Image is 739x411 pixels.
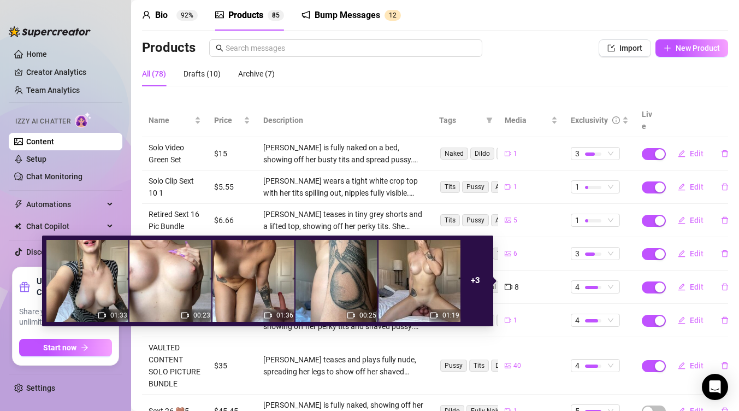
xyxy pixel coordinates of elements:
a: Discover Viral Videos [26,248,100,256]
td: $5.55 [208,171,257,204]
div: Exclusivity [571,114,608,126]
span: 5 [513,215,517,226]
span: edit [678,283,685,291]
span: Ass [491,214,511,226]
span: video-camera [430,312,438,319]
span: Tags [439,114,482,126]
span: 1 [513,315,517,326]
span: picture [505,362,511,369]
div: [PERSON_NAME] is fully naked on a bed, showing off her busty tits and spread pussy. She uses a pi... [263,142,426,166]
td: Solo Clip Sext 10 1 [142,171,208,204]
th: Price [208,104,257,137]
span: Izzy AI Chatter [15,116,70,127]
span: Edit [690,316,703,325]
span: delete [721,362,729,369]
sup: 85 [268,10,284,21]
span: 4 [575,360,580,372]
span: Edit [690,249,703,258]
button: Edit [669,178,712,196]
span: thunderbolt [14,200,23,209]
td: $35 [208,337,257,395]
span: Automations [26,196,104,213]
span: 00:25 [359,312,376,319]
th: Name [142,104,208,137]
span: 1 [513,149,517,159]
span: 1 [513,182,517,192]
span: edit [678,362,685,369]
a: Settings [26,384,55,392]
div: Products [228,9,263,22]
span: delete [721,183,729,191]
span: arrow-right [81,344,88,351]
th: Live [635,104,663,137]
span: Edit [690,283,703,291]
span: 5 [276,11,280,19]
span: Pussy [440,360,467,372]
img: media [46,240,128,322]
td: VAULTED CONTENT SOLO PICTURE BUNDLE [142,337,208,395]
th: Media [498,104,564,137]
span: Pussy [462,214,489,226]
span: plus [664,44,671,52]
span: Media [505,114,548,126]
button: delete [712,145,737,162]
button: Edit [669,212,712,229]
span: edit [678,250,685,257]
span: 1 [575,214,580,226]
strong: + 3 [471,275,480,285]
span: edit [678,150,685,157]
span: 01:19 [442,312,459,319]
span: Edit [690,216,703,225]
span: delete [721,250,729,257]
span: Tits [469,360,489,372]
span: edit [678,216,685,224]
span: Tits [440,214,460,226]
div: Open Intercom Messenger [702,374,728,400]
img: media [379,240,460,322]
td: Solo Video Green Set [142,137,208,171]
td: $6.66 [208,204,257,237]
strong: Unlock $100 AI Credits [37,276,112,298]
a: Home [26,50,47,58]
button: delete [712,245,737,262]
span: video-camera [505,317,511,324]
span: Dildo [491,360,515,372]
span: video-camera [347,312,355,319]
span: New Product [676,44,720,52]
h3: Products [142,39,196,57]
span: search [216,44,223,52]
div: All (78) [142,68,166,80]
sup: 12 [385,10,401,21]
span: 1 [389,11,393,19]
span: Pussy [496,314,523,326]
button: New Product [655,39,728,57]
span: picture [505,250,511,257]
img: logo-BBDzfeDw.svg [9,26,91,37]
th: Description [257,104,433,137]
span: video-camera [264,312,272,319]
span: Edit [690,361,703,370]
div: Drafts (10) [184,68,221,80]
div: [PERSON_NAME] teases in tiny grey shorts and a lifted top, showing off her perky tits. She spread... [263,208,426,232]
span: 4 [575,314,580,326]
img: AI Chatter [75,112,92,128]
span: 01:33 [110,312,127,319]
div: Bio [155,9,168,22]
span: filter [484,112,495,128]
img: Chat Copilot [14,222,21,230]
span: Name [149,114,192,126]
button: Import [599,39,651,57]
button: Edit [669,145,712,162]
span: info-circle [612,116,620,124]
span: Tits [440,181,460,193]
a: Creator Analytics [26,63,114,81]
span: filter [486,117,493,124]
span: import [607,44,615,52]
button: Edit [669,245,712,262]
span: Asshole [491,181,523,193]
span: notification [301,10,310,19]
span: picture [215,10,224,19]
button: delete [712,178,737,196]
span: Chat Copilot [26,218,104,235]
span: Edit [690,183,703,191]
